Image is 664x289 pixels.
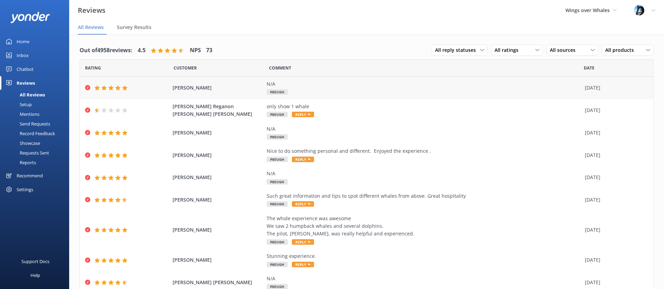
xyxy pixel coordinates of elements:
span: P8EUGH [267,89,288,95]
h4: NPS [190,46,201,55]
span: P8EUGH [267,239,288,245]
div: Setup [4,100,32,109]
div: [DATE] [585,174,645,181]
div: [DATE] [585,226,645,234]
div: Such great information and tips to spot different whales from above. Great hospitality [267,192,581,200]
div: [DATE] [585,256,645,264]
div: The whole experience was awesome We saw 2 humpback whales and several dolphins. The pilot, [PERSO... [267,215,581,238]
div: Reviews [17,76,35,90]
span: Reply [292,157,314,162]
div: [DATE] [585,106,645,114]
div: Nice to do something personal and different. Enjoyed the experience . [267,147,581,155]
span: P8EUGH [267,112,288,117]
a: Setup [4,100,69,109]
div: only show 1 whale [267,103,581,110]
span: [PERSON_NAME] [173,151,264,159]
span: Date [584,65,594,71]
div: Requests Sent [4,148,49,158]
span: P8EUGH [267,134,288,140]
span: All sources [550,46,580,54]
h4: 4.5 [138,46,146,55]
img: yonder-white-logo.png [10,12,50,23]
span: Reply [292,239,314,245]
span: P8EUGH [267,179,288,185]
div: Record Feedback [4,129,55,138]
span: All reply statuses [435,46,480,54]
div: N/A [267,170,581,177]
div: [DATE] [585,196,645,204]
div: Send Requests [4,119,50,129]
span: [PERSON_NAME] Reganon [PERSON_NAME] [PERSON_NAME] [173,103,264,118]
h4: 73 [206,46,212,55]
span: Reply [292,201,314,207]
span: Date [85,65,101,71]
h3: Reviews [78,5,105,16]
a: All Reviews [4,90,69,100]
span: Reply [292,262,314,267]
a: Reports [4,158,69,167]
div: All Reviews [4,90,45,100]
div: Recommend [17,169,43,183]
span: [PERSON_NAME] [173,174,264,181]
div: Mentions [4,109,39,119]
span: All products [605,46,638,54]
div: Chatbot [17,62,34,76]
span: Survey Results [117,24,151,31]
div: [DATE] [585,84,645,92]
span: Reply [292,112,314,117]
span: Question [269,65,291,71]
span: Date [174,65,197,71]
div: [DATE] [585,279,645,286]
span: P8EUGH [267,157,288,162]
div: N/A [267,80,581,88]
span: [PERSON_NAME] [173,256,264,264]
a: Showcase [4,138,69,148]
a: Send Requests [4,119,69,129]
img: 145-1635463833.jpg [634,5,644,16]
span: [PERSON_NAME] [173,196,264,204]
h4: Out of 4958 reviews: [80,46,132,55]
div: N/A [267,125,581,133]
div: Help [30,268,40,282]
div: Inbox [17,48,29,62]
div: Home [17,35,29,48]
div: [DATE] [585,151,645,159]
a: Mentions [4,109,69,119]
span: Wings over Whales [565,7,610,13]
div: Settings [17,183,33,196]
div: Reports [4,158,36,167]
div: N/A [267,275,581,282]
div: Showcase [4,138,40,148]
span: All Reviews [78,24,104,31]
span: [PERSON_NAME] [173,226,264,234]
span: [PERSON_NAME] [173,84,264,92]
span: [PERSON_NAME] [PERSON_NAME] [173,279,264,286]
span: P8EUGH [267,262,288,267]
div: Stunning experience. [267,252,581,260]
a: Requests Sent [4,148,69,158]
div: Support Docs [21,254,49,268]
span: P8EUGH [267,201,288,207]
a: Record Feedback [4,129,69,138]
div: [DATE] [585,129,645,137]
span: [PERSON_NAME] [173,129,264,137]
span: All ratings [495,46,523,54]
